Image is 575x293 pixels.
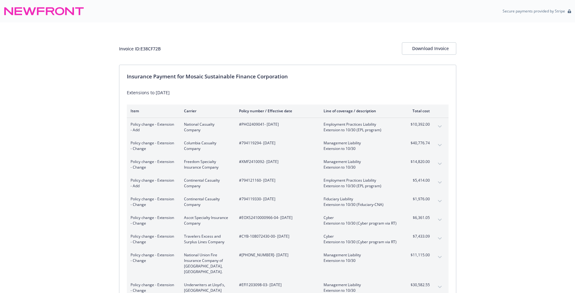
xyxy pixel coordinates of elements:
[239,234,314,239] span: #CYB-108072430-00 - [DATE]
[239,159,314,165] span: #XMF2410092 - [DATE]
[239,140,314,146] span: #794119294 - [DATE]
[131,159,174,170] span: Policy change - Extension - Change
[184,252,229,275] span: National Union Fire Insurance Company of [GEOGRAPHIC_DATA], [GEOGRAPHIC_DATA].
[127,249,448,278] div: Policy change - Extension - ChangeNational Union Fire Insurance Company of [GEOGRAPHIC_DATA], [GE...
[324,122,397,133] span: Employment Practices LiabilityExtension to 10/30 (EPL program)
[184,122,229,133] span: National Casualty Company
[119,45,161,52] div: Invoice ID: E38CF72B
[324,165,397,170] span: Extension to 10/30
[184,234,229,245] span: Travelers Excess and Surplus Lines Company
[127,211,448,230] div: Policy change - Extension - ChangeAscot Specialty Insurance Company#EOXS2410000966-04- [DATE]Cybe...
[324,258,397,263] span: Extension to 10/30
[324,202,397,207] span: Extension to 10/30 (Fiduciary-CNA)
[324,221,397,226] span: Extension to 10/30 (Cyber program via RT)
[407,215,430,221] span: $6,361.05
[435,178,445,188] button: expand content
[127,174,448,193] div: Policy change - Extension - AddContinental Casualty Company#794121160- [DATE]Employment Practices...
[435,282,445,292] button: expand content
[127,230,448,249] div: Policy change - Extension - ChangeTravelers Excess and Surplus Lines Company#CYB-108072430-00- [D...
[324,159,397,165] span: Management Liability
[402,42,456,55] button: Download Invoice
[324,146,397,151] span: Extension to 10/30
[324,215,397,226] span: CyberExtension to 10/30 (Cyber program via RT)
[239,252,314,258] span: #[PHONE_NUMBER] - [DATE]
[131,108,174,114] div: Item
[131,215,174,226] span: Policy change - Extension - Change
[184,140,229,151] span: Columbia Casualty Company
[184,196,229,207] span: Continental Casualty Company
[184,215,229,226] span: Ascot Specialty Insurance Company
[184,159,229,170] span: Freedom Specialty Insurance Company
[503,8,565,14] p: Secure payments provided by Stripe
[407,196,430,202] span: $1,976.00
[127,137,448,155] div: Policy change - Extension - ChangeColumbia Casualty Company#794119294- [DATE]Management Liability...
[407,178,430,183] span: $5,414.00
[324,252,397,258] span: Management Liability
[239,282,314,288] span: #EFI1203098-03 - [DATE]
[324,178,397,189] span: Employment Practices LiabilityExtension to 10/30 (EPL program)
[239,215,314,221] span: #EOXS2410000966-04 - [DATE]
[131,234,174,245] span: Policy change - Extension - Change
[435,234,445,244] button: expand content
[127,155,448,174] div: Policy change - Extension - ChangeFreedom Specialty Insurance Company#XMF2410092- [DATE]Managemen...
[324,196,397,202] span: Fiduciary Liability
[324,183,397,189] span: Extension to 10/30 (EPL program)
[324,196,397,207] span: Fiduciary LiabilityExtension to 10/30 (Fiduciary-CNA)
[239,122,314,127] span: #PHO2409041 - [DATE]
[407,252,430,258] span: $11,115.00
[435,215,445,225] button: expand content
[407,159,430,165] span: $14,820.00
[435,159,445,169] button: expand content
[324,239,397,245] span: Extension to 10/30 (Cyber program via RT)
[239,108,314,114] div: Policy number / Effective date
[324,215,397,221] span: Cyber
[324,252,397,263] span: Management LiabilityExtension to 10/30
[127,193,448,211] div: Policy change - Extension - ChangeContinental Casualty Company#794119330- [DATE]Fiduciary Liabili...
[324,127,397,133] span: Extension to 10/30 (EPL program)
[127,72,448,81] div: Insurance Payment for Mosaic Sustainable Finance Corporation
[131,178,174,189] span: Policy change - Extension - Add
[131,122,174,133] span: Policy change - Extension - Add
[184,178,229,189] span: Continental Casualty Company
[435,196,445,206] button: expand content
[324,234,397,245] span: CyberExtension to 10/30 (Cyber program via RT)
[131,196,174,207] span: Policy change - Extension - Change
[324,108,397,114] div: Line of coverage / description
[184,108,229,114] div: Carrier
[127,118,448,137] div: Policy change - Extension - AddNational Casualty Company#PHO2409041- [DATE]Employment Practices L...
[407,140,430,146] span: $40,776.74
[131,140,174,151] span: Policy change - Extension - Change
[131,252,174,263] span: Policy change - Extension - Change
[127,89,448,96] div: Extensions to [DATE]
[407,108,430,114] div: Total cost
[324,140,397,151] span: Management LiabilityExtension to 10/30
[435,252,445,262] button: expand content
[407,282,430,288] span: $30,582.55
[324,140,397,146] span: Management Liability
[239,178,314,183] span: #794121160 - [DATE]
[239,196,314,202] span: #794119330 - [DATE]
[324,159,397,170] span: Management LiabilityExtension to 10/30
[324,234,397,239] span: Cyber
[407,122,430,127] span: $10,392.00
[412,43,446,54] div: Download Invoice
[435,140,445,150] button: expand content
[407,234,430,239] span: $7,433.09
[324,178,397,183] span: Employment Practices Liability
[324,282,397,288] span: Management Liability
[324,122,397,127] span: Employment Practices Liability
[435,122,445,132] button: expand content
